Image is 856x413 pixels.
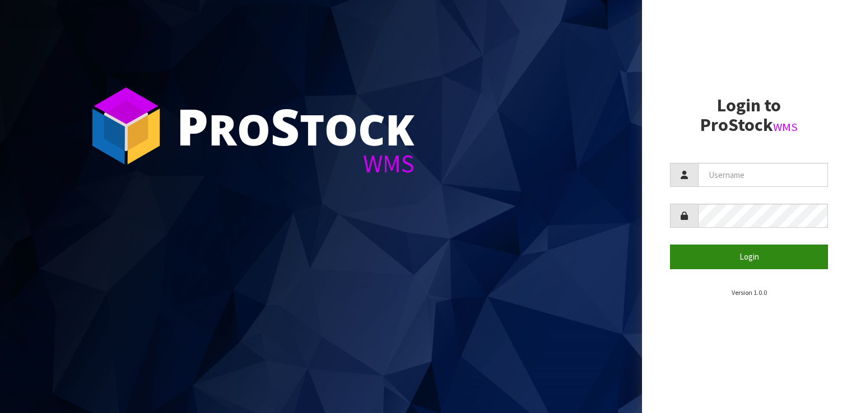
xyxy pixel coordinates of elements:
small: Version 1.0.0 [732,288,767,297]
h2: Login to ProStock [670,96,828,135]
span: P [176,92,208,160]
img: ProStock Cube [84,84,168,168]
div: WMS [176,151,415,176]
button: Login [670,245,828,269]
span: S [271,92,300,160]
input: Username [698,163,828,187]
small: WMS [773,120,798,134]
div: ro tock [176,101,415,151]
